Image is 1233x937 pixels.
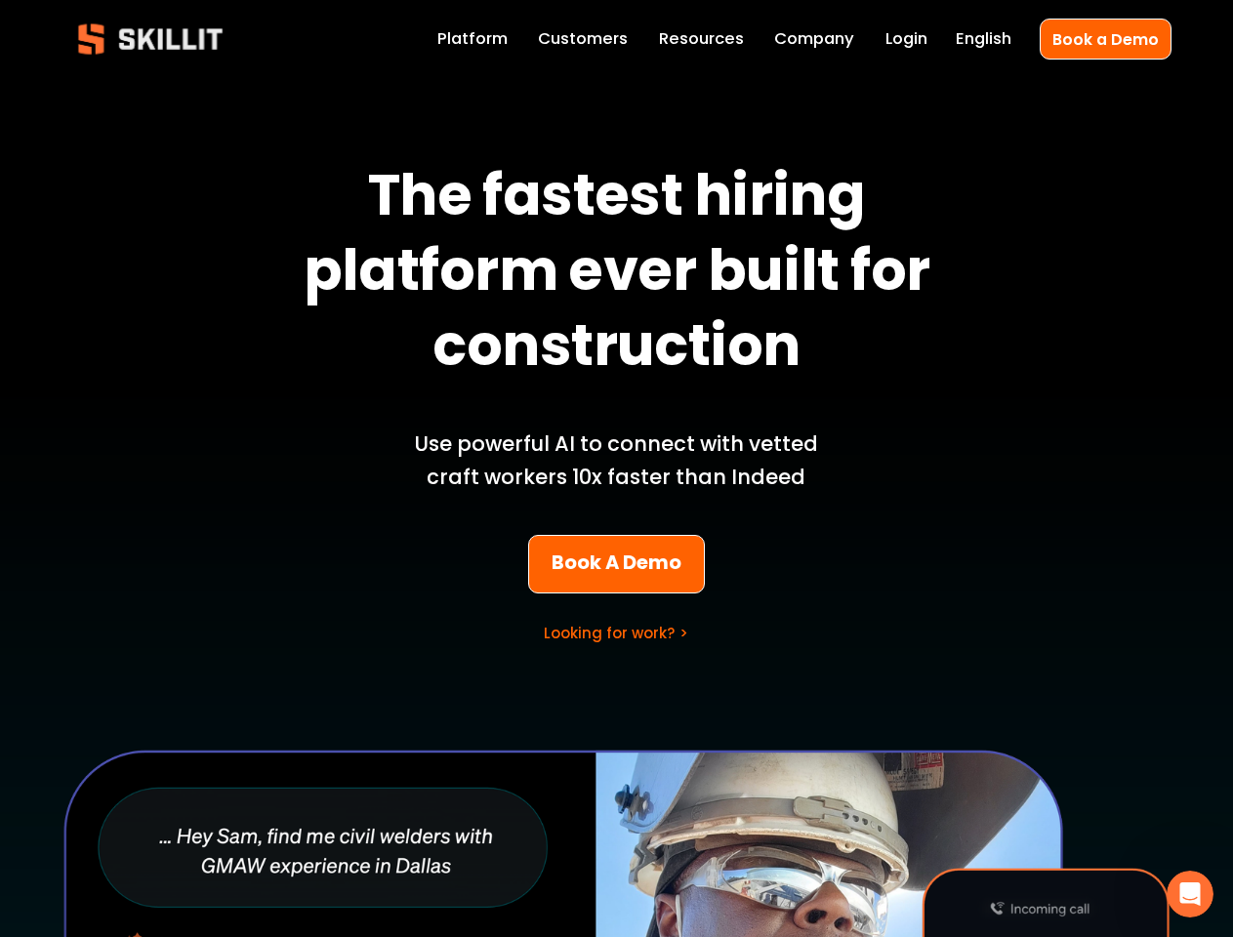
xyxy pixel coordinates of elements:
[774,25,854,53] a: Company
[1167,871,1213,917] iframe: Intercom live chat
[1040,19,1171,59] a: Book a Demo
[659,27,744,52] span: Resources
[538,25,628,53] a: Customers
[528,535,704,593] a: Book A Demo
[956,27,1011,52] span: English
[956,25,1011,53] div: language picker
[389,428,844,494] p: Use powerful AI to connect with vetted craft workers 10x faster than Indeed
[544,623,688,643] a: Looking for work? >
[659,25,744,53] a: folder dropdown
[62,10,239,68] img: Skillit
[437,25,508,53] a: Platform
[304,152,941,399] strong: The fastest hiring platform ever built for construction
[885,25,927,53] a: Login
